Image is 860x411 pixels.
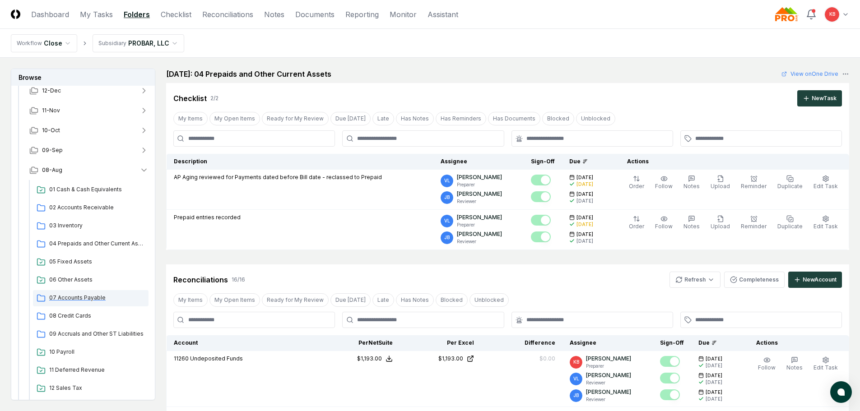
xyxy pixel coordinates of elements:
p: [PERSON_NAME] [586,388,631,396]
div: $1,193.00 [357,355,382,363]
button: Reminder [739,213,768,232]
span: Edit Task [814,364,838,371]
button: Edit Task [812,213,840,232]
nav: breadcrumb [11,34,184,52]
button: Order [627,173,646,192]
span: Order [629,223,644,230]
span: VL [573,375,579,382]
button: 09-Sep [22,140,156,160]
button: Blocked [542,112,574,125]
div: $1,193.00 [438,355,463,363]
button: Has Notes [396,293,434,307]
p: Reviewer [586,379,631,386]
span: 01 Cash & Cash Equivalents [49,185,145,194]
span: [DATE] [576,214,593,221]
a: Folders [124,9,150,20]
button: Upload [709,173,732,192]
div: Due [698,339,734,347]
span: Duplicate [777,223,803,230]
span: Follow [758,364,776,371]
div: $0.00 [539,355,555,363]
a: 12 Sales Tax [33,380,149,397]
button: Notes [682,213,702,232]
span: JB [444,234,450,241]
span: VL [444,217,450,224]
a: My Tasks [80,9,113,20]
span: Notes [683,183,700,189]
button: My Open Items [209,112,260,125]
span: JB [444,194,450,201]
button: Unblocked [470,293,509,307]
button: Has Documents [488,112,540,125]
button: My Open Items [209,293,260,307]
span: 08-Aug [42,166,62,174]
button: Has Reminders [436,112,486,125]
button: My Items [173,293,208,307]
span: Undeposited Funds [190,355,243,362]
th: Sign-Off [653,335,691,351]
th: Sign-Off [524,154,562,170]
button: Refresh [669,272,721,288]
span: Duplicate [777,183,803,189]
button: NewAccount [788,272,842,288]
span: Follow [655,183,673,189]
img: Logo [11,9,20,19]
span: Notes [683,223,700,230]
p: Reviewer [457,238,502,245]
button: Follow [653,213,674,232]
div: Checklist [173,93,207,104]
span: [DATE] [706,389,722,396]
div: 2 / 2 [210,94,218,102]
span: JB [573,392,579,399]
a: 06 Other Assets [33,272,149,288]
a: 09 Accruals and Other ST Liabilities [33,326,149,342]
h3: Browse [11,69,155,86]
button: Ready for My Review [262,293,329,307]
button: KB [824,6,840,23]
button: Duplicate [776,173,804,192]
span: 12-Dec [42,87,61,95]
p: [PERSON_NAME] [586,355,631,363]
div: Actions [749,339,842,347]
span: Upload [711,183,730,189]
th: Per NetSuite [319,335,400,351]
button: Mark complete [531,215,551,226]
div: Due [569,157,605,166]
div: Subsidiary [98,39,126,47]
span: 07 Accounts Payable [49,294,145,302]
button: 12-Dec [22,81,156,101]
span: 10 Payroll [49,348,145,356]
a: Reconciliations [202,9,253,20]
span: Upload [711,223,730,230]
p: Prepaid entries recorded [174,213,241,222]
button: Notes [785,355,804,374]
p: AP Aging reviewed for Payments dated before Bill date - reclassed to Prepaid [174,173,382,181]
span: Notes [786,364,803,371]
button: Follow [756,355,777,374]
span: [DATE] [706,356,722,362]
a: 05 Fixed Assets [33,254,149,270]
div: New Task [812,94,837,102]
button: atlas-launcher [830,381,852,403]
a: 10 Payroll [33,344,149,360]
div: [DATE] [576,238,593,245]
button: Follow [653,173,674,192]
a: 07 Accounts Payable [33,290,149,306]
div: Account [174,339,312,347]
p: Preparer [457,181,502,188]
button: Has Notes [396,112,434,125]
button: Duplicate [776,213,804,232]
button: 08-Aug [22,160,156,180]
span: 09 Accruals and Other ST Liabilities [49,330,145,338]
span: KB [573,359,579,365]
button: Late [372,112,394,125]
span: 05 Fixed Assets [49,258,145,266]
span: 02 Accounts Receivable [49,203,145,212]
div: Workflow [17,39,42,47]
button: Blocked [436,293,468,307]
p: Preparer [586,363,631,369]
button: 11-Nov [22,101,156,120]
a: Assistant [428,9,458,20]
div: Reconciliations [173,274,228,285]
span: KB [829,11,835,18]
